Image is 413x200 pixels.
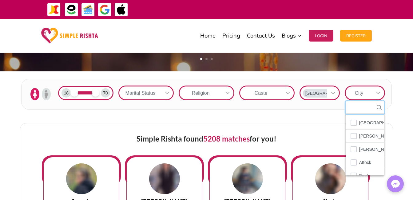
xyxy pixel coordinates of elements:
[222,20,240,51] a: Pricing
[315,163,346,194] img: P0cRWKv01NlbAAAAAElFTkSuQmCC
[359,158,371,166] span: Attock
[359,119,404,127] span: [GEOGRAPHIC_DATA]
[247,20,275,51] a: Contact Us
[114,3,128,17] img: ApplePay-icon
[232,163,263,194] img: 8BTAOnZgU9qQ4AAAAASUVORK5CYII=
[346,86,372,99] div: City
[200,20,216,51] a: Home
[346,116,384,130] li: Abbottabad
[240,86,282,99] div: Caste
[340,30,372,42] button: Register
[282,20,302,51] a: Blogs
[65,3,78,17] img: EasyPaisa-icon
[346,130,384,143] li: Abdul Hakim
[81,3,95,17] img: Credit Cards
[180,86,221,99] div: Religion
[137,134,276,143] span: Simple Rishta found for you!
[66,163,97,194] img: Cea8zQnNZfIN6BoCvbXcOQvbRDyJexECRUdOhvJ6HeGdThyP0PS83uncmaZzpimz8mCYSi1cuCBJTHyJmS8x8cRQRh7cPgVAq...
[359,132,395,140] span: [PERSON_NAME]
[149,163,180,194] img: B8KX1ZtIRN5pAAAAAElFTkSuQmCC
[359,145,404,153] span: [PERSON_NAME] East
[119,86,161,99] div: Marital Status
[47,3,61,17] img: JazzCash-icon
[98,3,112,17] img: GooglePay-icon
[211,58,213,60] a: 3
[205,58,208,60] a: 2
[203,134,250,143] span: 5208 matches
[389,178,402,190] img: Messenger
[200,58,202,60] a: 1
[340,20,372,51] a: Register
[101,88,110,98] div: 70
[62,88,71,98] div: 18
[346,156,384,169] li: Attock
[309,30,333,42] button: Login
[346,169,384,182] li: Bagh
[346,143,384,156] li: Ahmad Pur East
[305,90,350,96] span: [GEOGRAPHIC_DATA]
[359,172,369,180] span: Bagh
[309,20,333,51] a: Login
